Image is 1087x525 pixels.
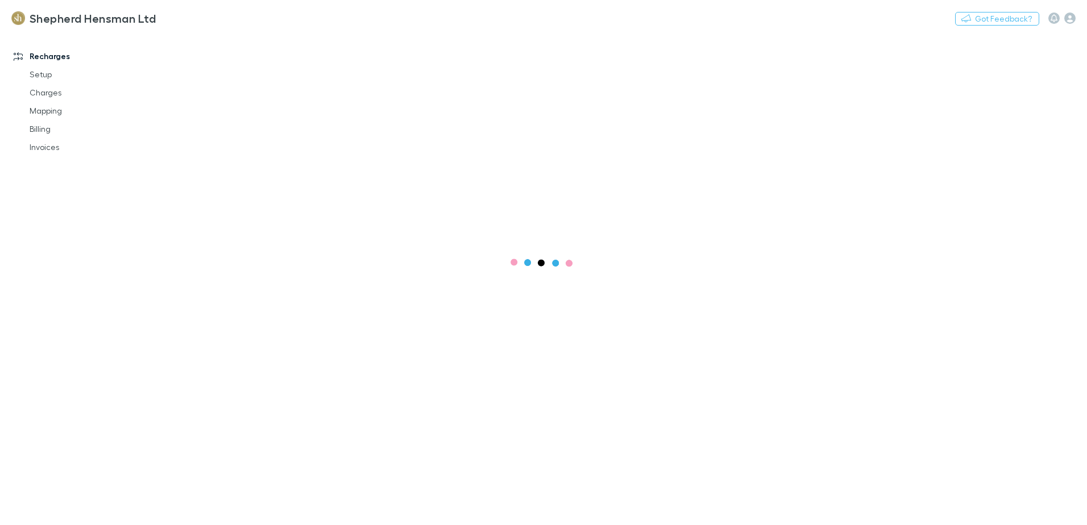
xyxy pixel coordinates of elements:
[18,65,153,84] a: Setup
[955,12,1039,26] button: Got Feedback?
[18,84,153,102] a: Charges
[18,102,153,120] a: Mapping
[11,11,25,25] img: Shepherd Hensman Ltd's Logo
[18,138,153,156] a: Invoices
[18,120,153,138] a: Billing
[2,47,153,65] a: Recharges
[5,5,163,32] a: Shepherd Hensman Ltd
[30,11,156,25] h3: Shepherd Hensman Ltd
